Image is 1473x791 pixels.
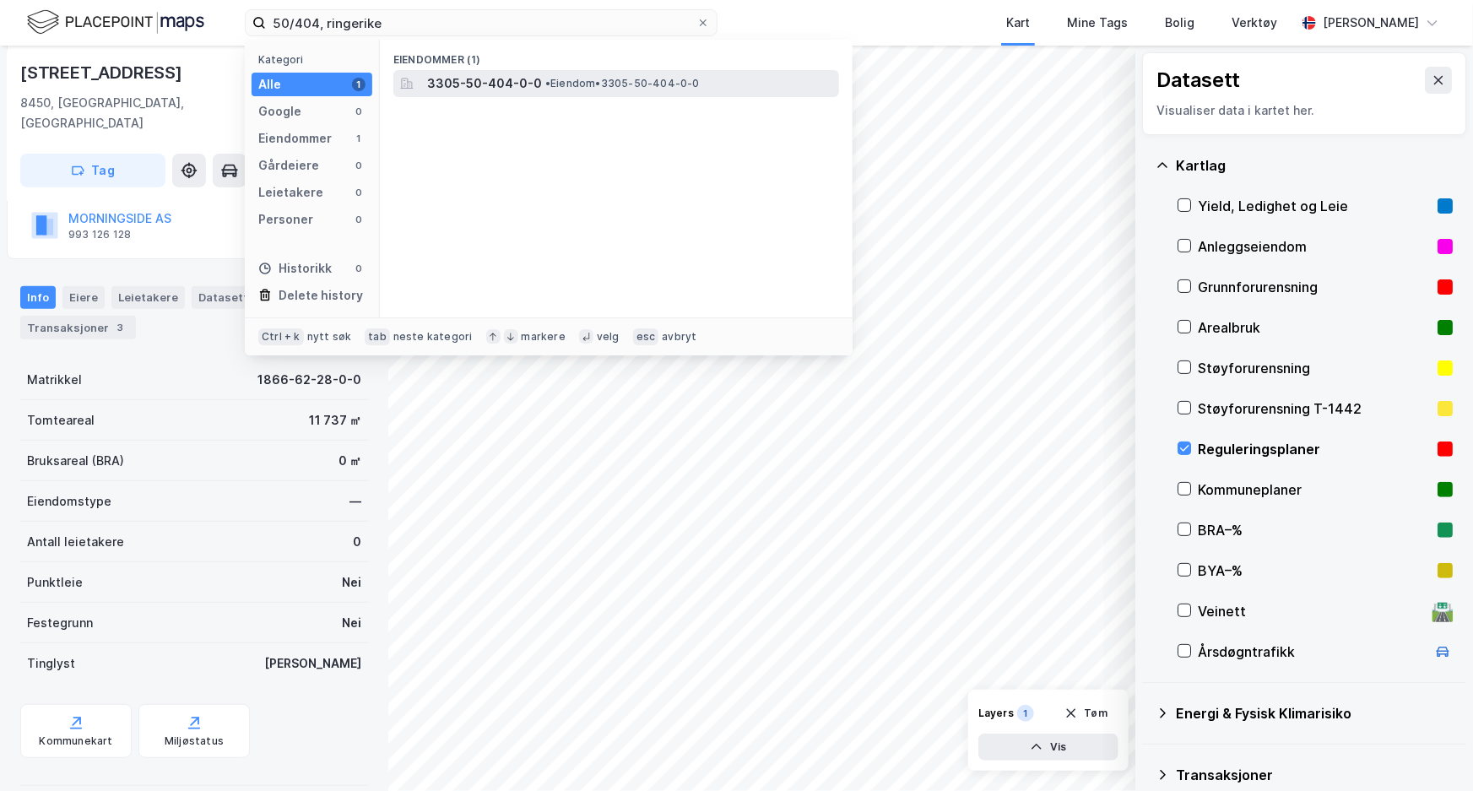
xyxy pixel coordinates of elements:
[1198,520,1431,540] div: BRA–%
[1156,100,1452,121] div: Visualiser data i kartet her.
[633,328,659,345] div: esc
[1006,13,1030,33] div: Kart
[112,319,129,336] div: 3
[20,286,56,308] div: Info
[1198,642,1426,662] div: Årsdøgntrafikk
[20,154,165,187] button: Tag
[662,330,696,344] div: avbryt
[39,734,112,748] div: Kommunekart
[68,228,131,241] div: 993 126 128
[352,262,366,275] div: 0
[1198,358,1431,378] div: Støyforurensning
[352,159,366,172] div: 0
[1198,439,1431,459] div: Reguleringsplaner
[1067,13,1128,33] div: Mine Tags
[338,451,361,471] div: 0 ㎡
[307,330,352,344] div: nytt søk
[27,572,83,593] div: Punktleie
[1176,765,1453,785] div: Transaksjoner
[258,53,372,66] div: Kategori
[1198,601,1426,621] div: Veinett
[545,77,550,89] span: •
[1053,700,1118,727] button: Tøm
[257,370,361,390] div: 1866-62-28-0-0
[1198,561,1431,581] div: BYA–%
[20,59,186,86] div: [STREET_ADDRESS]
[62,286,105,308] div: Eiere
[27,8,204,37] img: logo.f888ab2527a4732fd821a326f86c7f29.svg
[393,330,473,344] div: neste kategori
[20,316,136,339] div: Transaksjoner
[1232,13,1277,33] div: Verktøy
[1165,13,1194,33] div: Bolig
[1323,13,1419,33] div: [PERSON_NAME]
[352,186,366,199] div: 0
[258,182,323,203] div: Leietakere
[597,330,620,344] div: velg
[353,532,361,552] div: 0
[522,330,566,344] div: markere
[27,370,82,390] div: Matrikkel
[978,707,1014,720] div: Layers
[1198,196,1431,216] div: Yield, Ledighet og Leie
[1198,398,1431,419] div: Støyforurensning T-1442
[27,532,124,552] div: Antall leietakere
[258,101,301,122] div: Google
[258,258,332,279] div: Historikk
[258,328,304,345] div: Ctrl + k
[1432,600,1454,622] div: 🛣️
[978,734,1118,761] button: Vis
[1389,710,1473,791] div: Kontrollprogram for chat
[545,77,700,90] span: Eiendom • 3305-50-404-0-0
[1389,710,1473,791] iframe: Chat Widget
[352,213,366,226] div: 0
[258,74,281,95] div: Alle
[279,285,363,306] div: Delete history
[1176,703,1453,723] div: Energi & Fysisk Klimarisiko
[27,451,124,471] div: Bruksareal (BRA)
[349,491,361,512] div: —
[309,410,361,431] div: 11 737 ㎡
[258,209,313,230] div: Personer
[258,128,332,149] div: Eiendommer
[1176,155,1453,176] div: Kartlag
[1198,317,1431,338] div: Arealbruk
[27,410,95,431] div: Tomteareal
[258,155,319,176] div: Gårdeiere
[111,286,185,308] div: Leietakere
[165,734,224,748] div: Miljøstatus
[20,93,290,133] div: 8450, [GEOGRAPHIC_DATA], [GEOGRAPHIC_DATA]
[1198,236,1431,257] div: Anleggseiendom
[427,73,542,94] span: 3305-50-404-0-0
[365,328,390,345] div: tab
[1017,705,1034,722] div: 1
[27,491,111,512] div: Eiendomstype
[27,613,93,633] div: Festegrunn
[352,105,366,118] div: 0
[352,132,366,145] div: 1
[1198,479,1431,500] div: Kommuneplaner
[352,78,366,91] div: 1
[266,10,696,35] input: Søk på adresse, matrikkel, gårdeiere, leietakere eller personer
[192,286,255,308] div: Datasett
[342,572,361,593] div: Nei
[342,613,361,633] div: Nei
[27,653,75,674] div: Tinglyst
[1156,67,1240,94] div: Datasett
[380,40,853,70] div: Eiendommer (1)
[1198,277,1431,297] div: Grunnforurensning
[264,653,361,674] div: [PERSON_NAME]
